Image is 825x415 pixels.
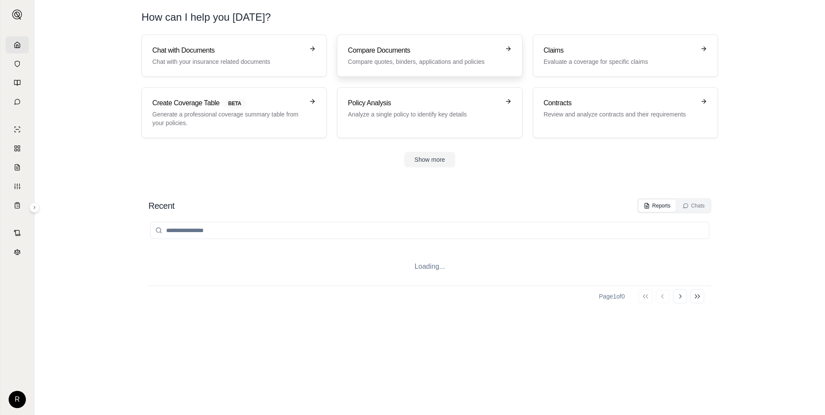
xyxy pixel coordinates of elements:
[533,35,718,77] a: ClaimsEvaluate a coverage for specific claims
[544,57,695,66] p: Evaluate a coverage for specific claims
[6,140,29,157] a: Policy Comparisons
[6,74,29,91] a: Prompt Library
[6,243,29,261] a: Legal Search Engine
[142,10,718,24] h1: How can I help you [DATE]?
[12,9,22,20] img: Expand sidebar
[152,57,304,66] p: Chat with your insurance related documents
[6,36,29,53] a: Home
[9,6,26,23] button: Expand sidebar
[544,98,695,108] h3: Contracts
[152,98,304,108] h3: Create Coverage Table
[644,202,671,209] div: Reports
[6,197,29,214] a: Coverage Table
[6,159,29,176] a: Claim Coverage
[142,35,327,77] a: Chat with DocumentsChat with your insurance related documents
[6,121,29,138] a: Single Policy
[599,292,625,301] div: Page 1 of 0
[348,57,499,66] p: Compare quotes, binders, applications and policies
[544,110,695,119] p: Review and analyze contracts and their requirements
[337,87,522,138] a: Policy AnalysisAnalyze a single policy to identify key details
[148,248,711,286] div: Loading...
[683,202,705,209] div: Chats
[533,87,718,138] a: ContractsReview and analyze contracts and their requirements
[337,35,522,77] a: Compare DocumentsCompare quotes, binders, applications and policies
[223,99,246,108] span: BETA
[9,391,26,408] div: R
[6,55,29,72] a: Documents Vault
[544,45,695,56] h3: Claims
[6,93,29,110] a: Chat
[348,110,499,119] p: Analyze a single policy to identify key details
[142,87,327,138] a: Create Coverage TableBETAGenerate a professional coverage summary table from your policies.
[404,152,456,167] button: Show more
[677,200,710,212] button: Chats
[152,110,304,127] p: Generate a professional coverage summary table from your policies.
[29,202,40,213] button: Expand sidebar
[6,224,29,242] a: Contract Analysis
[6,178,29,195] a: Custom Report
[148,200,174,212] h2: Recent
[152,45,304,56] h3: Chat with Documents
[348,45,499,56] h3: Compare Documents
[348,98,499,108] h3: Policy Analysis
[639,200,676,212] button: Reports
